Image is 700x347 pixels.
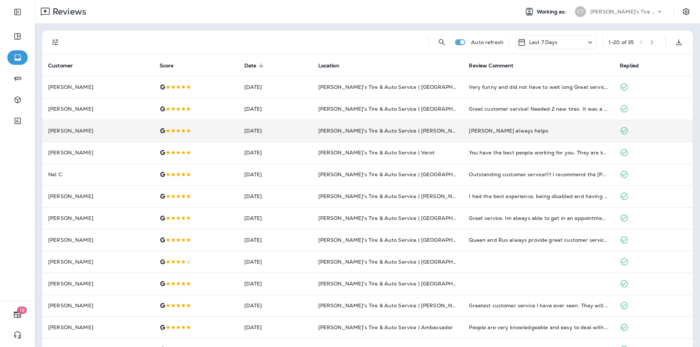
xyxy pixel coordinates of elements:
[471,39,503,45] p: Auto refresh
[48,281,148,287] p: [PERSON_NAME]
[160,62,183,69] span: Score
[318,62,349,69] span: Location
[469,171,608,178] div: Outstanding customer service!!!! I recommend the Victor II location to everyone.😊 As soon as you ...
[469,214,608,222] div: Great service. Im always able to get in an appointment to get my oil changed or just pop in ti ge...
[48,215,148,221] p: [PERSON_NAME]
[318,127,466,134] span: [PERSON_NAME]'s Tire & Auto Service | [PERSON_NAME]
[537,9,568,15] span: Working as:
[608,39,634,45] div: 1 - 20 of 35
[318,259,523,265] span: [PERSON_NAME]'s Tire & Auto Service | [GEOGRAPHIC_DATA][PERSON_NAME]
[238,273,312,295] td: [DATE]
[48,303,148,308] p: [PERSON_NAME]
[620,62,648,69] span: Replied
[238,142,312,163] td: [DATE]
[318,280,478,287] span: [PERSON_NAME]'s Tire & Auto Service | [GEOGRAPHIC_DATA]
[469,302,608,309] div: Greatest customer service I have ever seen. They will always get my business no mater what!
[469,324,608,331] div: People are very knowledgeable and easy to deal with. Great service
[469,127,608,134] div: Eric always helps
[318,302,466,309] span: [PERSON_NAME]'s Tire & Auto Service | [PERSON_NAME]
[469,83,608,91] div: Very funny and did not have to wait long Great service.
[48,84,148,90] p: [PERSON_NAME]
[318,237,478,243] span: [PERSON_NAME]'s Tire & Auto Service | [GEOGRAPHIC_DATA]
[620,63,639,69] span: Replied
[238,316,312,338] td: [DATE]
[318,324,453,331] span: [PERSON_NAME]'s Tire & Auto Service | Ambassador
[160,63,174,69] span: Score
[48,171,148,177] p: Nel C
[238,120,312,142] td: [DATE]
[672,35,686,50] button: Export as CSV
[318,106,478,112] span: [PERSON_NAME]'s Tire & Auto Service | [GEOGRAPHIC_DATA]
[244,63,257,69] span: Date
[48,324,148,330] p: [PERSON_NAME]
[575,6,586,17] div: CT
[469,105,608,113] div: Great customer service! Needed 2 new tires. It was a quick and easy process.
[238,163,312,185] td: [DATE]
[238,295,312,316] td: [DATE]
[48,237,148,243] p: [PERSON_NAME]
[435,35,449,50] button: Search Reviews
[238,98,312,120] td: [DATE]
[48,106,148,112] p: [PERSON_NAME]
[48,150,148,155] p: [PERSON_NAME]
[318,193,523,200] span: [PERSON_NAME]'s Tire & Auto Service | [PERSON_NAME][GEOGRAPHIC_DATA]
[590,9,656,15] p: [PERSON_NAME]'s Tire & Auto
[48,193,148,199] p: [PERSON_NAME]
[680,5,693,18] button: Settings
[48,128,148,134] p: [PERSON_NAME]
[48,35,63,50] button: Filters
[318,149,435,156] span: [PERSON_NAME]'s Tire & Auto Service | Verot
[318,63,339,69] span: Location
[48,62,82,69] span: Customer
[7,5,28,19] button: Expand Sidebar
[529,39,558,45] p: Last 7 Days
[238,251,312,273] td: [DATE]
[469,236,608,244] div: Queen and Rus always provide great customer service and produce fabulous results. Makes my life s...
[469,62,523,69] span: Review Comment
[17,307,27,314] span: 19
[318,171,478,178] span: [PERSON_NAME]'s Tire & Auto Service | [GEOGRAPHIC_DATA]
[50,6,86,17] p: Reviews
[318,215,478,221] span: [PERSON_NAME]'s Tire & Auto Service | [GEOGRAPHIC_DATA]
[469,149,608,156] div: You have the best people working for you. They are knowledgable, polite, and best of all honest. ...
[238,207,312,229] td: [DATE]
[238,229,312,251] td: [DATE]
[7,307,28,322] button: 19
[469,63,513,69] span: Review Comment
[318,84,478,90] span: [PERSON_NAME]'s Tire & Auto Service | [GEOGRAPHIC_DATA]
[48,259,148,265] p: [PERSON_NAME]
[244,62,266,69] span: Date
[238,185,312,207] td: [DATE]
[469,193,608,200] div: I had the best experience, being disabled and having car trouble. They made life much easier. Tre...
[238,76,312,98] td: [DATE]
[48,63,73,69] span: Customer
